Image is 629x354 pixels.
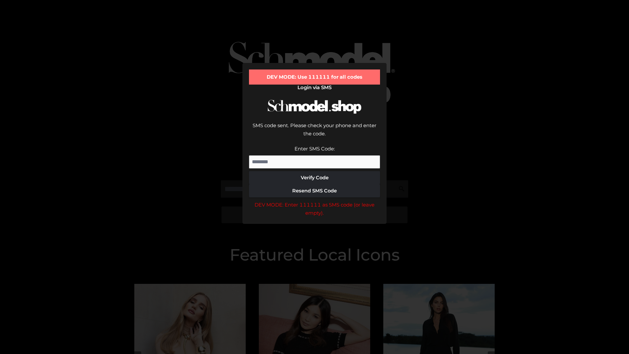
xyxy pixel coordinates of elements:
[249,121,380,145] div: SMS code sent. Please check your phone and enter the code.
[249,171,380,184] button: Verify Code
[249,85,380,90] h2: Login via SMS
[249,184,380,197] button: Resend SMS Code
[265,94,364,120] img: Schmodel Logo
[249,201,380,217] div: DEV MODE: Enter 111111 as SMS code (or leave empty).
[295,146,335,152] label: Enter SMS Code:
[249,69,380,85] div: DEV MODE: Use 111111 for all codes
